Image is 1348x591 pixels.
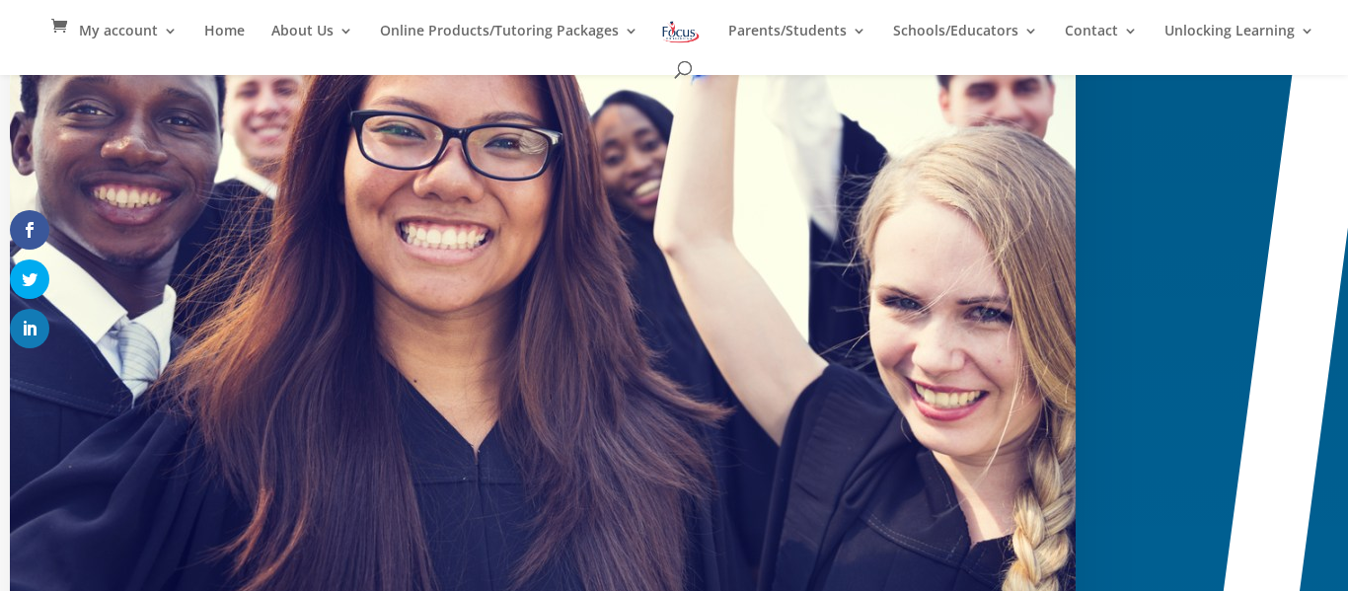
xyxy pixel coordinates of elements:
[271,24,353,57] a: About Us
[79,24,178,57] a: My account
[660,18,702,46] img: Focus on Learning
[1164,24,1314,57] a: Unlocking Learning
[380,24,638,57] a: Online Products/Tutoring Packages
[204,24,245,57] a: Home
[728,24,866,57] a: Parents/Students
[893,24,1038,57] a: Schools/Educators
[1065,24,1138,57] a: Contact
